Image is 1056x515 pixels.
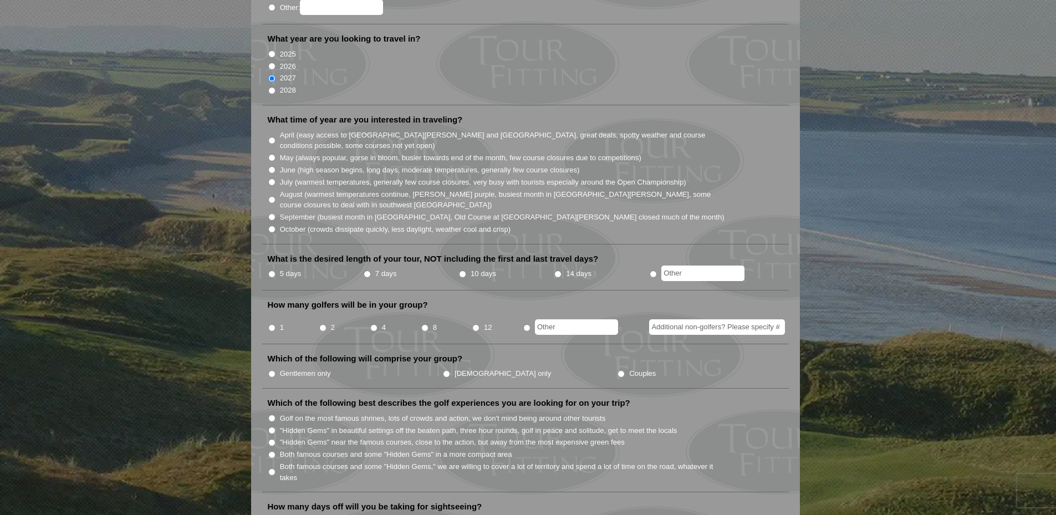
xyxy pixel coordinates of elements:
[280,461,726,483] label: Both famous courses and some "Hidden Gems," we are willing to cover a lot of territory and spend ...
[268,501,482,512] label: How many days off will you be taking for sightseeing?
[280,152,641,164] label: May (always popular, gorse in bloom, busier towards end of the month, few course closures due to ...
[280,368,331,379] label: Gentlemen only
[268,33,421,44] label: What year are you looking to travel in?
[280,165,580,176] label: June (high season begins, long days, moderate temperatures, generally few course closures)
[280,73,296,84] label: 2027
[280,224,511,235] label: October (crowds dissipate quickly, less daylight, weather cool and crisp)
[280,130,726,151] label: April (easy access to [GEOGRAPHIC_DATA][PERSON_NAME] and [GEOGRAPHIC_DATA], great deals, spotty w...
[268,114,463,125] label: What time of year are you interested in traveling?
[280,322,284,333] label: 1
[382,322,386,333] label: 4
[268,253,599,264] label: What is the desired length of your tour, NOT including the first and last travel days?
[375,268,397,279] label: 7 days
[484,322,492,333] label: 12
[280,49,296,60] label: 2025
[661,266,744,281] input: Other
[280,177,686,188] label: July (warmest temperatures, generally few course closures, very busy with tourists especially aro...
[268,397,630,409] label: Which of the following best describes the golf experiences you are looking for on your trip?
[535,319,618,335] input: Other
[280,449,512,460] label: Both famous courses and some "Hidden Gems" in a more compact area
[280,189,726,211] label: August (warmest temperatures continue, [PERSON_NAME] purple, busiest month in [GEOGRAPHIC_DATA][P...
[280,61,296,72] label: 2026
[280,437,625,448] label: "Hidden Gems" near the famous courses, close to the action, but away from the most expensive gree...
[433,322,437,333] label: 8
[566,268,591,279] label: 14 days
[268,353,463,364] label: Which of the following will comprise your group?
[280,425,677,436] label: "Hidden Gems" in beautiful settings off the beaten path, three hour rounds, golf in peace and sol...
[280,268,302,279] label: 5 days
[471,268,496,279] label: 10 days
[629,368,656,379] label: Couples
[649,319,785,335] input: Additional non-golfers? Please specify #
[331,322,335,333] label: 2
[280,212,725,223] label: September (busiest month in [GEOGRAPHIC_DATA], Old Course at [GEOGRAPHIC_DATA][PERSON_NAME] close...
[455,368,551,379] label: [DEMOGRAPHIC_DATA] only
[268,299,428,310] label: How many golfers will be in your group?
[280,413,606,424] label: Golf on the most famous shrines, lots of crowds and action, we don't mind being around other tour...
[280,85,296,96] label: 2028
